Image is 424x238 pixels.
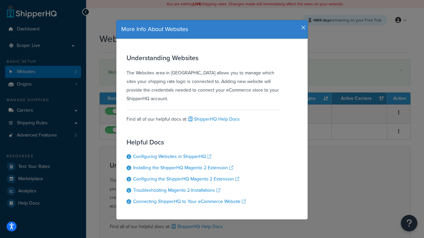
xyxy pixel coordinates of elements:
a: Configuring the ShipperHQ Magento 2 Extension [133,176,239,182]
div: The Websites area in [GEOGRAPHIC_DATA] allows you to manage which sites your shipping rate logic ... [127,54,281,103]
a: ShipperHQ Help Docs [187,116,240,123]
a: Troubleshooting Magento 2 Installations [133,187,220,194]
h4: More Info About Websites [121,25,303,34]
h3: Understanding Websites [127,54,281,61]
div: Find all of our helpful docs at: [127,110,281,124]
a: Connecting ShipperHQ to Your eCommerce Website [133,198,246,205]
a: Configuring Websites in ShipperHQ [133,153,211,160]
a: Installing the ShipperHQ Magento 2 Extension [133,164,233,171]
h3: Helpful Docs [127,139,246,146]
